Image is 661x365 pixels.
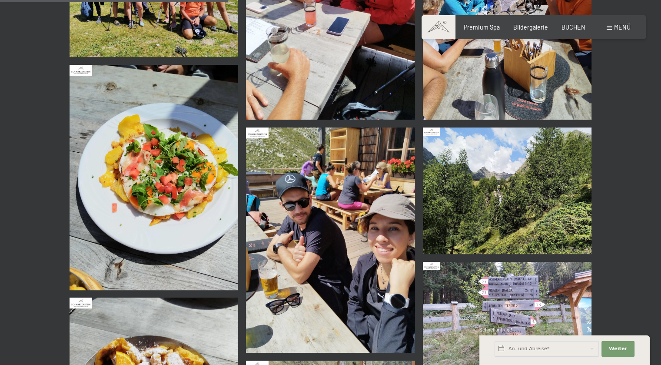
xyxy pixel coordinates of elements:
[423,127,592,254] img: 15-08-2025
[601,341,634,357] button: Weiter
[244,124,417,357] a: 15-08-2025
[70,65,239,290] img: 15-08-2025
[464,23,500,31] a: Premium Spa
[513,23,548,31] a: Bildergalerie
[479,327,512,332] span: Schnellanfrage
[614,23,631,31] span: Menü
[68,61,240,294] a: 15-08-2025
[421,124,593,258] a: 15-08-2025
[561,23,585,31] a: BUCHEN
[246,127,415,353] img: 15-08-2025
[609,345,627,352] span: Weiter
